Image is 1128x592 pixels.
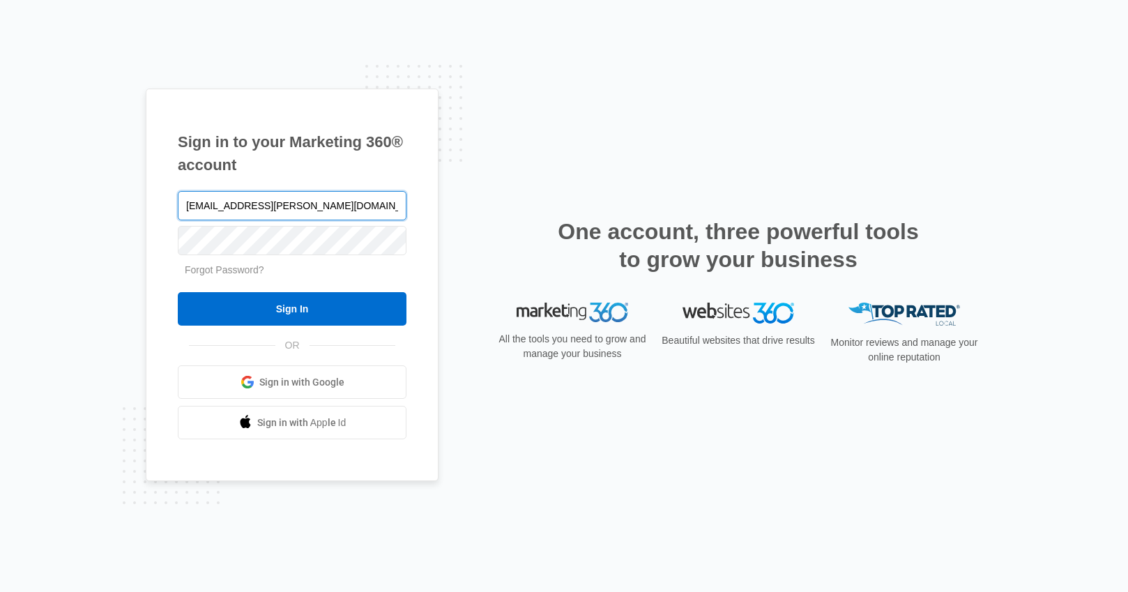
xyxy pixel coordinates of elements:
img: Marketing 360 [517,303,628,322]
img: Websites 360 [683,303,794,323]
a: Forgot Password? [185,264,264,275]
span: Sign in with Apple Id [257,416,346,430]
a: Sign in with Google [178,365,406,399]
p: All the tools you need to grow and manage your business [494,332,650,361]
img: Top Rated Local [848,303,960,326]
input: Sign In [178,292,406,326]
span: OR [275,338,310,353]
span: Sign in with Google [259,375,344,390]
p: Beautiful websites that drive results [660,333,816,348]
a: Sign in with Apple Id [178,406,406,439]
h2: One account, three powerful tools to grow your business [554,218,923,273]
h1: Sign in to your Marketing 360® account [178,130,406,176]
input: Email [178,191,406,220]
p: Monitor reviews and manage your online reputation [826,335,982,365]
